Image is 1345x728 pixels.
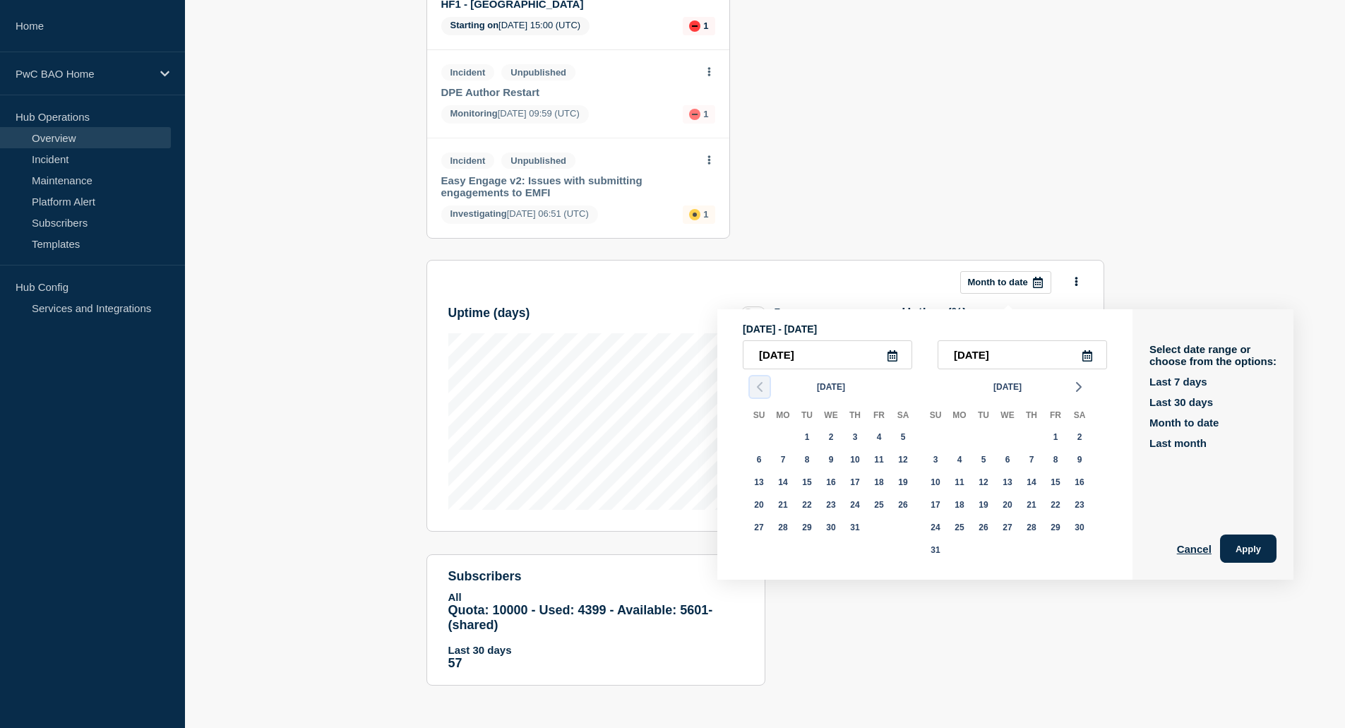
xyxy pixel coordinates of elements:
a: DPE Author Restart [441,86,696,98]
span: [DATE] [993,376,1022,398]
p: PwC BAO Home [16,68,151,80]
p: 1 [703,109,708,119]
div: Zoom [774,306,801,318]
span: [DATE] 09:59 (UTC) [441,105,589,124]
span: Quota: 10000 - Used: 4399 - Available: 5601 - (shared) [448,603,713,632]
div: down [689,109,700,120]
span: [DATE] 15:00 (UTC) [441,17,590,35]
p: Month to date [968,277,1028,287]
input: YYYY-MM-DD [743,340,912,369]
div: down [689,20,700,32]
h3: Uptime ( % ) [902,306,967,321]
p: 57 [448,656,743,671]
span: [DATE] [817,376,845,398]
p: All [448,591,743,603]
button: Last 30 days [1149,396,1213,408]
button: Month to date [960,271,1051,294]
p: 1 [703,20,708,31]
h4: subscribers [448,569,743,584]
button: Last 7 days [1149,376,1207,388]
p: 1 [703,209,708,220]
span: Investigating [450,208,507,219]
span: Incident [441,64,495,80]
p: Last 30 days [448,644,743,656]
span: Unpublished [501,153,575,169]
a: Easy Engage v2: Issues with submitting engagements to EMFI [441,174,696,198]
button: [DATE] [988,376,1027,398]
button: Apply [1220,535,1277,563]
span: Starting on [450,20,499,30]
span: Incident [441,153,495,169]
div: affected [689,209,700,220]
span: [DATE] 06:51 (UTC) [441,205,598,224]
button: Month to date [1149,417,1219,429]
button: Cancel [1177,535,1212,563]
span: Monitoring [450,108,498,119]
p: Select date range or choose from the options: [1149,343,1277,367]
h3: Uptime ( days ) [448,306,530,321]
p: [DATE] - [DATE] [743,323,1107,335]
button: Last month [1149,437,1207,449]
input: YYYY-MM-DD [938,340,1107,369]
span: Unpublished [501,64,575,80]
button: [DATE] [811,376,851,398]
